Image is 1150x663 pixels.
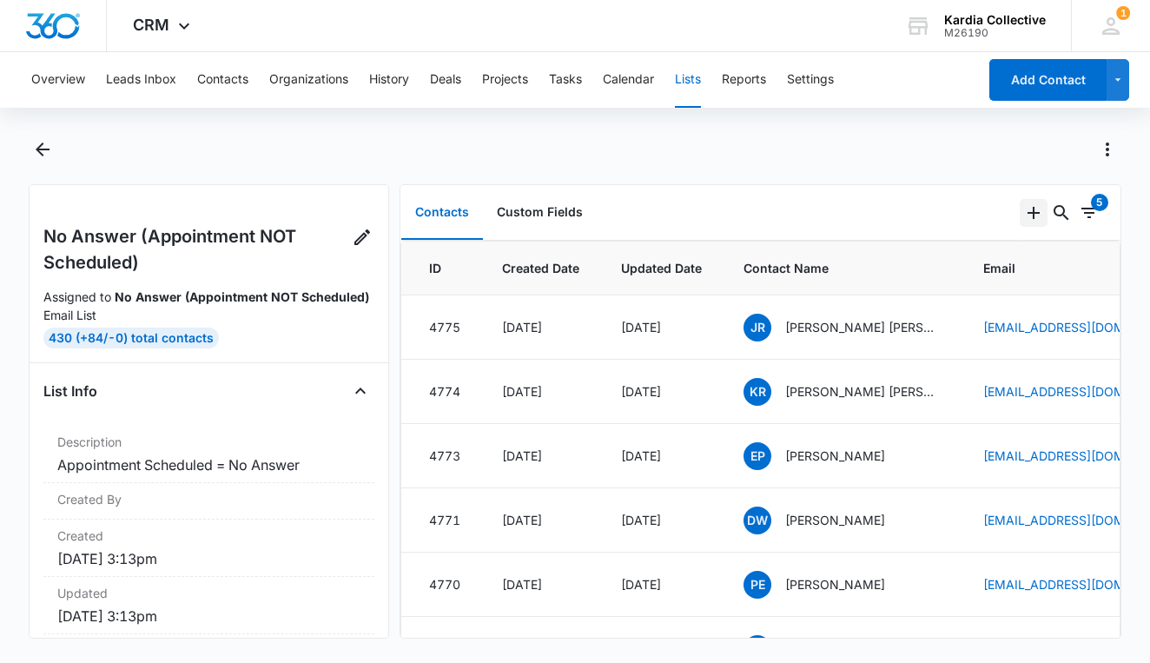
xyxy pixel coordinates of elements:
div: account id [944,27,1046,39]
button: Settings [787,52,834,108]
div: 5 items [1091,194,1108,211]
p: [PERSON_NAME] [785,447,885,465]
span: Created Date [502,259,579,277]
span: PE [744,571,771,599]
button: Filters [1075,199,1103,227]
div: [DATE] [502,382,579,401]
button: Custom Fields [483,186,597,240]
h2: No Answer (Appointment NOT Scheduled) [43,223,349,275]
div: [DATE] [502,447,579,465]
span: DW [744,507,771,534]
dt: Created By [57,490,360,508]
p: [PERSON_NAME] [PERSON_NAME] [785,318,942,336]
div: 4775 [429,318,460,336]
h4: List Info [43,381,97,401]
button: Leads Inbox [106,52,176,108]
div: 4774 [429,382,460,401]
button: Projects [482,52,528,108]
strong: No Answer (Appointment NOT Scheduled) [115,289,369,304]
button: History [369,52,409,108]
div: [DATE] [621,447,702,465]
div: [DATE] [621,575,702,593]
button: Deals [430,52,461,108]
div: Created[DATE] 3:13pm [43,520,374,577]
button: Reports [722,52,766,108]
span: ID [429,259,460,277]
div: Created By [43,483,374,520]
button: Actions [1094,136,1121,163]
span: EP [744,442,771,470]
div: account name [944,13,1046,27]
div: [DATE] [502,318,579,336]
p: [PERSON_NAME] [785,575,885,593]
span: Contact Name [744,259,942,277]
button: Back [29,136,56,163]
span: 1 [1116,6,1130,20]
div: 4771 [429,511,460,529]
div: 4773 [429,447,460,465]
p: [PERSON_NAME] [785,511,885,529]
button: Contacts [197,52,248,108]
div: [DATE] [621,511,702,529]
button: Tasks [549,52,582,108]
span: jR [744,314,771,341]
button: Search... [1048,199,1075,227]
button: Overview [31,52,85,108]
dt: Description [57,433,360,451]
button: Organizations [269,52,348,108]
button: Contacts [401,186,483,240]
p: Assigned to Email List [43,288,374,324]
button: Add [1020,199,1048,227]
div: 430 (+84/-0) Total Contacts [43,328,219,348]
dd: [DATE] 3:13pm [57,606,360,627]
p: [PERSON_NAME] [PERSON_NAME] [785,382,942,401]
dd: Appointment Scheduled = No Answer [57,454,360,475]
span: [PERSON_NAME] [744,635,771,663]
dt: Created [57,527,360,545]
button: Close [347,377,374,405]
div: [DATE] [502,511,579,529]
dt: Updated [57,584,360,602]
div: [DATE] [502,575,579,593]
div: [DATE] [621,318,702,336]
div: 4770 [429,575,460,593]
span: KR [744,378,771,406]
button: Calendar [603,52,654,108]
div: [DATE] [621,382,702,401]
button: Lists [675,52,701,108]
span: Updated Date [621,259,702,277]
button: Add Contact [989,59,1107,101]
div: notifications count [1116,6,1130,20]
div: Updated[DATE] 3:13pm [43,577,374,634]
span: CRM [133,16,169,34]
div: DescriptionAppointment Scheduled = No Answer [43,426,374,483]
dd: [DATE] 3:13pm [57,548,360,569]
